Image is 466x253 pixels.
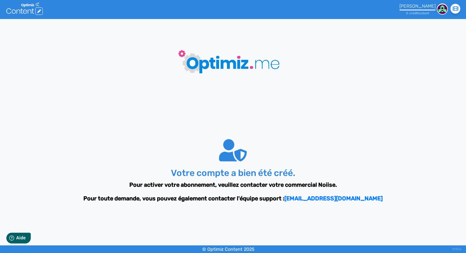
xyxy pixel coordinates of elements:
[202,247,255,252] small: © Optimiz Content 2025
[437,3,448,15] img: a922070910e7ba95e149d564f356deb8
[406,11,429,15] small: 0 crédit restant
[452,245,461,253] div: V1.13.6
[284,195,383,202] a: [EMAIL_ADDRESS][DOMAIN_NAME]
[48,194,418,203] p: Pour toute demande, vous pouvez également contacter l'équipe support :
[48,181,418,189] p: Pour activer votre abonnement, veuillez contacter votre commercial Noiise.
[48,168,418,178] h3: Votre compte a bien été créé.
[162,34,304,88] img: loader-big-blue.gif
[399,3,436,9] div: [PERSON_NAME]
